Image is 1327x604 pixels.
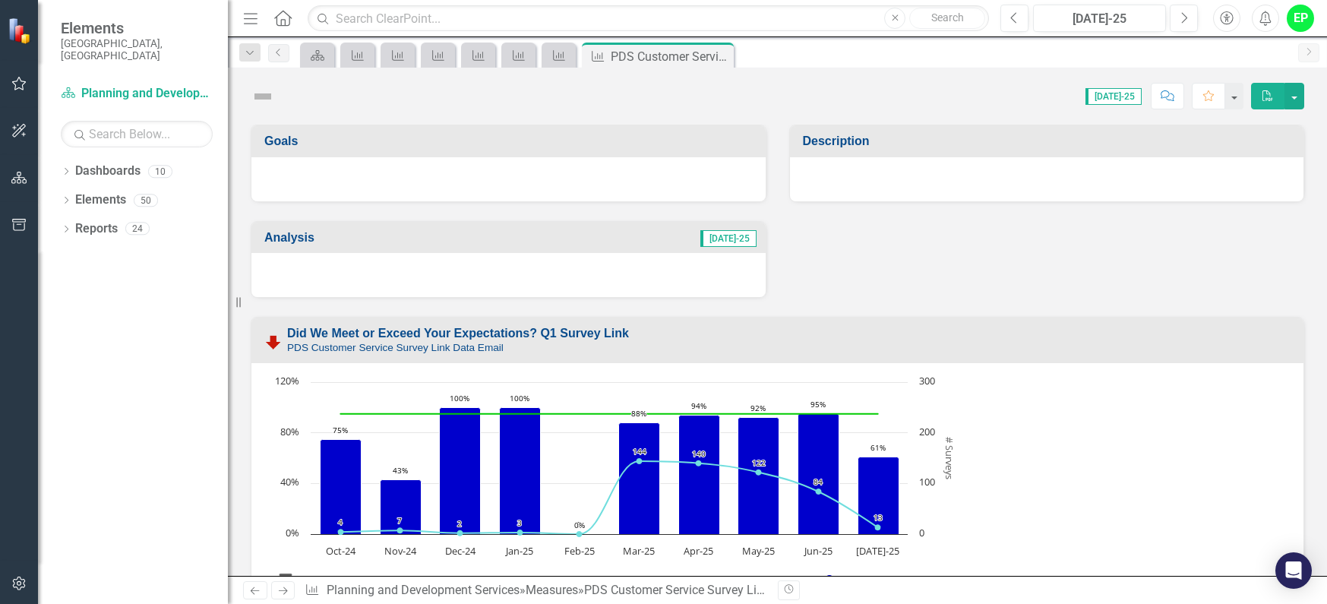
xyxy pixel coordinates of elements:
[874,512,883,523] text: 13
[267,375,965,602] svg: Interactive chart
[148,165,172,178] div: 10
[919,425,935,438] text: 200
[397,515,402,526] text: 7
[75,163,141,180] a: Dashboards
[919,475,935,489] text: 100
[287,327,629,340] a: Did We Meet or Exceed Your Expectations? Q1 Survey Link
[445,544,476,558] text: Dec-24
[275,374,299,387] text: 120%
[803,134,1297,148] h3: Description
[440,407,481,534] path: Dec-24, 100. Agree/Strongly Agree Q1.
[286,526,299,539] text: 0%
[393,465,408,476] text: 43%
[611,47,730,66] div: PDS Customer Service Survey Link Data Email
[870,442,886,453] text: 61%
[756,469,762,475] path: May-25, 122. # Surveys Collected via Link.
[1038,10,1161,28] div: [DATE]-25
[280,475,299,489] text: 40%
[275,568,296,590] button: View chart menu, Chart
[264,333,283,351] img: Below Plan
[280,425,299,438] text: 80%
[264,231,493,245] h3: Analysis
[574,520,585,530] text: 0%
[338,517,343,527] text: 4
[61,19,213,37] span: Elements
[825,573,951,587] button: Show Agree/Strongly Agree Q1
[750,403,766,413] text: 92%
[943,437,956,479] text: # Surveys
[267,375,1288,602] div: Chart. Highcharts interactive chart.
[517,517,522,528] text: 3
[125,223,150,236] div: 24
[504,544,533,558] text: Jan-25
[75,191,126,209] a: Elements
[381,479,422,534] path: Nov-24, 42.86. Agree/Strongly Agree Q1.
[810,399,826,410] text: 95%
[931,11,964,24] span: Search
[326,544,356,558] text: Oct-24
[500,407,541,534] path: Jan-25, 100. Agree/Strongly Agree Q1.
[856,544,899,558] text: [DATE]-25
[287,342,504,353] small: PDS Customer Service Survey Link Data Email
[752,457,766,468] text: 122
[61,85,213,103] a: Planning and Development Services
[742,544,775,558] text: May-25
[1033,5,1166,32] button: [DATE]-25
[251,84,275,109] img: Not Defined
[633,446,646,457] text: 144
[564,544,595,558] text: Feb-25
[517,530,523,536] path: Jan-25, 3. # Surveys Collected via Link.
[692,448,706,459] text: 140
[1287,5,1314,32] button: EP
[919,374,935,387] text: 300
[803,544,833,558] text: Jun-25
[1085,88,1142,105] span: [DATE]-25
[858,457,899,534] path: Jul-25, 61. Agree/Strongly Agree Q1.
[679,415,720,534] path: Apr-25, 94. Agree/Strongly Agree Q1.
[305,582,766,599] div: » »
[798,413,839,534] path: Jun-25, 95. Agree/Strongly Agree Q1.
[61,37,213,62] small: [GEOGRAPHIC_DATA], [GEOGRAPHIC_DATA]
[264,134,758,148] h3: Goals
[577,519,581,530] text: 0
[384,544,417,558] text: Nov-24
[577,531,583,537] path: Feb-25, 0. # Surveys Collected via Link.
[134,194,158,207] div: 50
[338,529,344,535] path: Oct-24, 4. # Surveys Collected via Link.
[510,393,529,403] text: 100%
[338,410,881,416] g: Target, series 1 of 3. Line with 10 data points. Y axis, values.
[584,583,832,597] div: PDS Customer Service Survey Link Data Email
[691,400,706,411] text: 94%
[816,489,822,495] path: Jun-25, 84. # Surveys Collected via Link.
[696,460,702,466] path: Apr-25, 140. # Surveys Collected via Link.
[61,121,213,147] input: Search Below...
[308,5,989,32] input: Search ClearPoint...
[457,530,463,536] path: Dec-24, 2. # Surveys Collected via Link.
[327,583,520,597] a: Planning and Development Services
[623,544,655,558] text: Mar-25
[607,573,652,587] button: Show Target
[321,439,362,534] path: Oct-24, 75. Agree/Strongly Agree Q1.
[75,220,118,238] a: Reports
[875,524,881,530] path: Jul-25, 13. # Surveys Collected via Link.
[668,573,808,587] button: Show # Surveys Collected via Link
[450,393,469,403] text: 100%
[333,425,348,435] text: 75%
[684,544,713,558] text: Apr-25
[919,526,924,539] text: 0
[619,422,660,534] path: Mar-25, 88. Agree/Strongly Agree Q1.
[321,407,899,534] g: Agree/Strongly Agree Q1, series 3 of 3. Bar series with 10 bars. Y axis, values.
[700,230,757,247] span: [DATE]-25
[457,518,462,529] text: 2
[631,408,646,419] text: 88%
[397,527,403,533] path: Nov-24, 7. # Surveys Collected via Link.
[1275,552,1312,589] div: Open Intercom Messenger
[909,8,985,29] button: Search
[637,458,643,464] path: Mar-25, 144. # Surveys Collected via Link.
[526,583,578,597] a: Measures
[8,17,34,43] img: ClearPoint Strategy
[814,476,823,487] text: 84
